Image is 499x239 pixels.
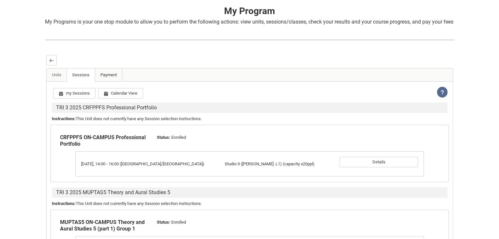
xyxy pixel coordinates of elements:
strong: My Program [224,6,275,16]
lightning-icon: View Help [437,87,447,98]
p: Enrolled [157,134,246,141]
b: Status : [157,135,170,140]
b: CRFPPFS ON-CAMPUS Professional Portfolio [60,134,146,147]
button: Back [46,55,57,65]
span: TRI 3 2025 MUPTAS5 Theory and Aural Studies 5 [52,188,174,197]
p: Studio 9 ([PERSON_NAME]. L1) (capacity x20ppl) [225,161,332,167]
a: Sessions [67,68,95,82]
a: Units [47,68,67,82]
p: This Unit does not currently have any Session selection instructions. [52,116,447,122]
img: REDU_GREY_LINE [45,36,454,43]
span: My Programs is your one stop module to allow you to perform the following actions: view units, se... [45,19,453,25]
p: This Unit does not currently have any Session selection instructions. [52,200,447,207]
p: Enrolled [157,219,246,226]
b: Instructions : [52,116,76,121]
span: View Help [437,89,447,94]
button: my Sessions [53,88,95,99]
button: Details [340,157,418,167]
b: Status : [157,220,170,225]
b: MUPTAS5 ON-CAMPUS Theory and Aural Studies 5 (part 1) Group 1 [60,219,145,232]
b: Instructions : [52,201,76,206]
button: Calendar View [98,88,143,99]
a: Payment [95,68,122,82]
span: TRI 3 2025 CRFPPFS Professional Portfolio [52,103,161,113]
p: [DATE], 14:00 - 16:00 ([GEOGRAPHIC_DATA]/[GEOGRAPHIC_DATA]) [81,161,217,167]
